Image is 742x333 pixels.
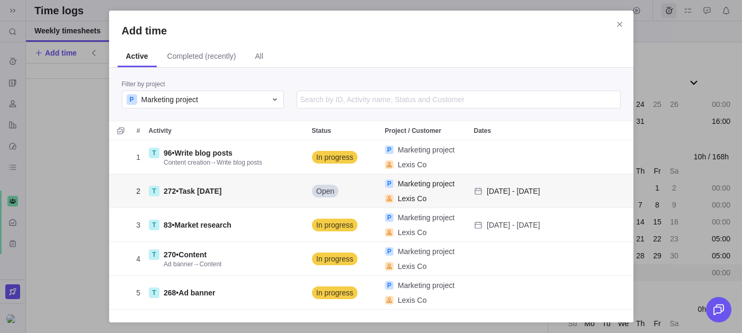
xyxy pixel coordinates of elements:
div: Project / Customer [381,242,470,276]
span: 5 [136,287,140,298]
div: T [149,287,159,298]
span: 2 [136,186,140,196]
div: P [385,179,394,188]
div: Project / Customer [381,276,470,310]
span: • [164,148,233,158]
div: Project / Customer [381,174,470,208]
span: Selection mode [113,123,128,138]
span: → [164,260,221,268]
span: Write blog posts [217,159,262,166]
span: Lexis Co [398,159,426,170]
span: 96 [164,149,172,157]
div: T [149,249,159,260]
span: Task 25 Jul [178,187,221,195]
div: Filter by project [122,80,284,91]
div: P [127,94,137,105]
div: T [149,186,159,196]
div: Dates [470,276,606,310]
div: T [149,148,159,158]
span: Market research [174,221,231,229]
span: Marketing project [398,246,454,257]
div: Project / Customer [381,121,470,140]
span: Content [199,260,221,268]
div: T [149,220,159,230]
span: 272 [164,187,176,195]
span: Completed (recently) [167,51,236,61]
div: Status [308,208,381,242]
span: Ad banner [164,260,193,268]
div: P [385,213,394,222]
span: • [164,287,216,298]
div: Activity [145,276,308,310]
div: Activity [145,208,308,242]
span: Activity [149,125,172,136]
div: P [385,281,394,290]
span: In progress [316,220,353,230]
div: Dates [470,140,606,174]
span: Content creation [164,159,210,166]
div: Add time [109,11,633,322]
div: Dates [470,121,606,140]
span: → [164,158,262,167]
div: P [385,146,394,154]
span: Lexis Co [398,193,426,204]
span: Close [612,17,627,32]
div: Status [308,276,381,310]
div: grid [109,140,633,310]
div: Dates [470,208,606,242]
span: 270 [164,250,176,259]
span: Dates [474,125,491,136]
div: Status [308,140,381,174]
div: Activity [145,140,308,174]
h2: Add time [122,23,621,38]
div: Project / Customer [381,140,470,174]
span: Status [312,125,332,136]
span: In progress [316,152,353,163]
span: Lexis Co [398,295,426,305]
span: Marketing project [398,280,454,291]
span: In progress [316,287,353,298]
div: P [385,247,394,256]
span: • [164,249,207,260]
span: # [137,125,140,136]
span: Feb 13 - Apr 17 [487,220,540,230]
span: 3 [136,220,140,230]
div: Activity [145,242,308,276]
div: Dates [470,174,606,208]
div: Status [308,121,381,140]
span: In progress [316,254,353,264]
input: Search by ID, Activity name, Status and Customer [297,91,621,109]
span: 1 [136,152,140,163]
span: Active [126,51,148,61]
div: Status [308,174,381,208]
span: Marketing project [398,212,454,223]
div: Project / Customer [381,208,470,242]
span: Jul 24 - Jul 28 [487,186,540,196]
span: Open [316,186,334,196]
span: • [164,186,221,196]
span: All [255,51,263,61]
div: Dates [470,242,606,276]
span: Marketing project [141,94,198,105]
div: Activity [145,174,308,208]
span: Marketing project [398,145,454,155]
span: Marketing project [398,178,454,189]
span: 268 [164,289,176,297]
span: Write blog posts [174,149,232,157]
span: Ad banner [178,289,215,297]
span: Lexis Co [398,261,426,272]
div: Status [308,242,381,276]
div: Activity [145,121,308,140]
span: • [164,220,231,230]
span: 4 [136,254,140,264]
span: Lexis Co [398,227,426,238]
span: Content [178,250,207,259]
span: 83 [164,221,172,229]
span: Project / Customer [385,125,442,136]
